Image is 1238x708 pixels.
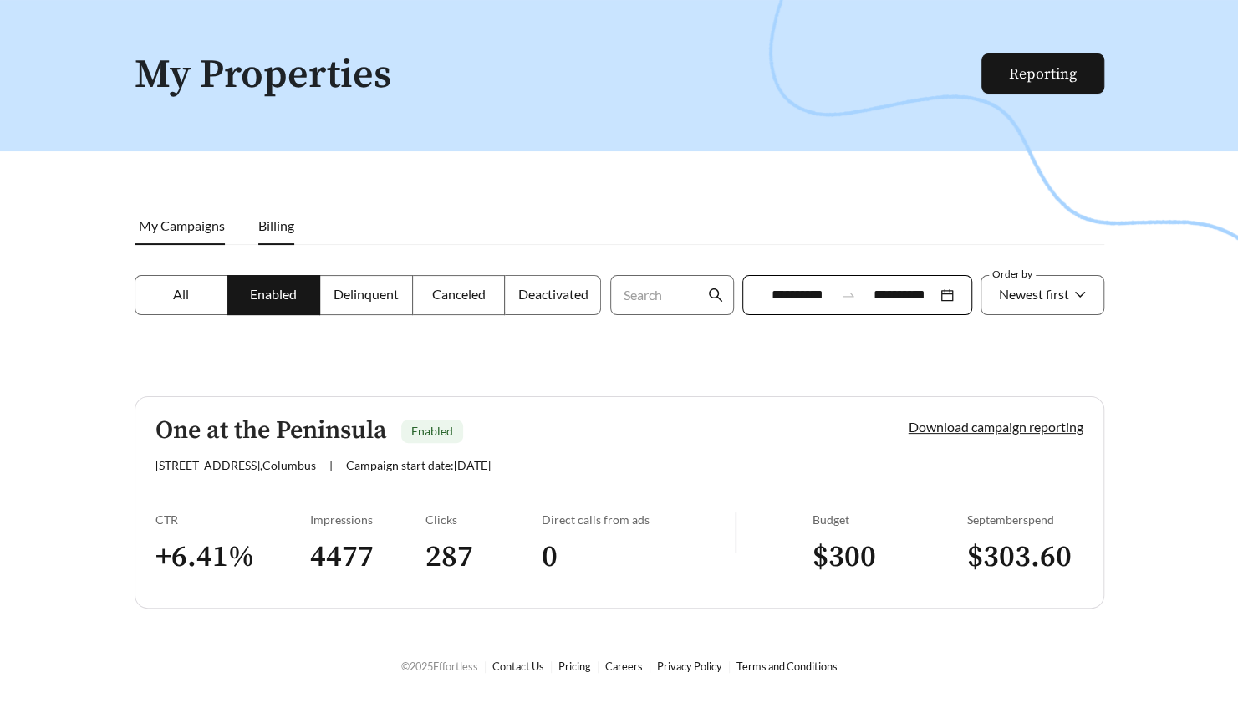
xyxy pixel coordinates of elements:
div: September spend [967,512,1083,527]
a: Download campaign reporting [909,419,1083,435]
span: to [841,288,856,303]
span: | [329,458,333,472]
h5: One at the Peninsula [155,417,387,445]
h3: 0 [542,538,735,576]
span: Delinquent [334,286,399,302]
div: CTR [155,512,310,527]
div: Impressions [310,512,426,527]
span: Enabled [411,424,453,438]
div: Direct calls from ads [542,512,735,527]
h3: + 6.41 % [155,538,310,576]
span: Billing [258,217,294,233]
h3: 4477 [310,538,426,576]
h3: $ 303.60 [967,538,1083,576]
button: Reporting [981,53,1104,94]
span: Campaign start date: [DATE] [346,458,491,472]
a: Reporting [1009,64,1077,84]
span: My Campaigns [139,217,225,233]
span: Enabled [250,286,297,302]
span: swap-right [841,288,856,303]
span: [STREET_ADDRESS] , Columbus [155,458,316,472]
span: Deactivated [517,286,588,302]
span: All [173,286,189,302]
a: One at the PeninsulaEnabled[STREET_ADDRESS],Columbus|Campaign start date:[DATE]Download campaign ... [135,396,1104,609]
span: search [708,288,723,303]
span: Canceled [432,286,486,302]
h3: $ 300 [813,538,967,576]
div: Budget [813,512,967,527]
span: Newest first [999,286,1069,302]
h3: 287 [425,538,542,576]
img: line [735,512,736,553]
div: Clicks [425,512,542,527]
h1: My Properties [135,53,983,98]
